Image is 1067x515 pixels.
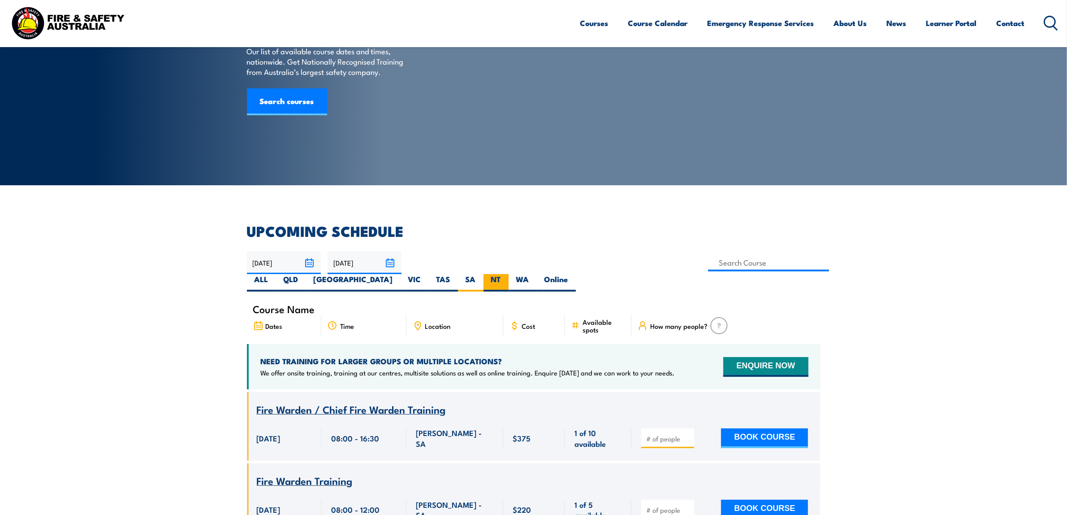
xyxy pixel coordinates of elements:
label: VIC [401,274,429,292]
input: Search Course [708,254,829,271]
span: How many people? [650,322,708,330]
button: ENQUIRE NOW [723,357,808,377]
span: Course Name [253,305,315,313]
a: Learner Portal [926,11,977,35]
span: Available spots [583,318,625,333]
span: Fire Warden / Chief Fire Warden Training [257,402,446,417]
h4: NEED TRAINING FOR LARGER GROUPS OR MULTIPLE LOCATIONS? [261,356,675,366]
a: About Us [834,11,867,35]
a: Emergency Response Services [708,11,814,35]
span: Time [340,322,354,330]
span: Fire Warden Training [257,473,353,488]
a: Contact [997,11,1025,35]
span: 08:00 - 16:30 [331,433,379,443]
span: Dates [266,322,283,330]
label: [GEOGRAPHIC_DATA] [306,274,401,292]
input: From date [247,251,321,274]
h2: UPCOMING SCHEDULE [247,224,821,237]
span: 1 of 10 available [575,428,622,449]
span: Cost [522,322,536,330]
label: WA [509,274,537,292]
label: NT [484,274,509,292]
span: Location [425,322,451,330]
p: Our list of available course dates and times, nationwide. Get Nationally Recognised Training from... [247,46,410,77]
input: # of people [646,434,691,443]
a: Course Calendar [628,11,688,35]
label: ALL [247,274,276,292]
span: 08:00 - 12:00 [331,504,380,515]
label: QLD [276,274,306,292]
label: Online [537,274,576,292]
a: Fire Warden Training [257,476,353,487]
a: Courses [580,11,609,35]
label: SA [458,274,484,292]
button: BOOK COURSE [721,428,808,448]
a: Fire Warden / Chief Fire Warden Training [257,404,446,415]
a: News [887,11,907,35]
input: # of people [646,506,691,515]
a: Search courses [247,88,327,115]
span: $220 [513,504,531,515]
input: To date [328,251,402,274]
span: $375 [513,433,531,443]
span: [DATE] [257,504,281,515]
span: [PERSON_NAME] - SA [416,428,493,449]
p: We offer onsite training, training at our centres, multisite solutions as well as online training... [261,368,675,377]
label: TAS [429,274,458,292]
span: [DATE] [257,433,281,443]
